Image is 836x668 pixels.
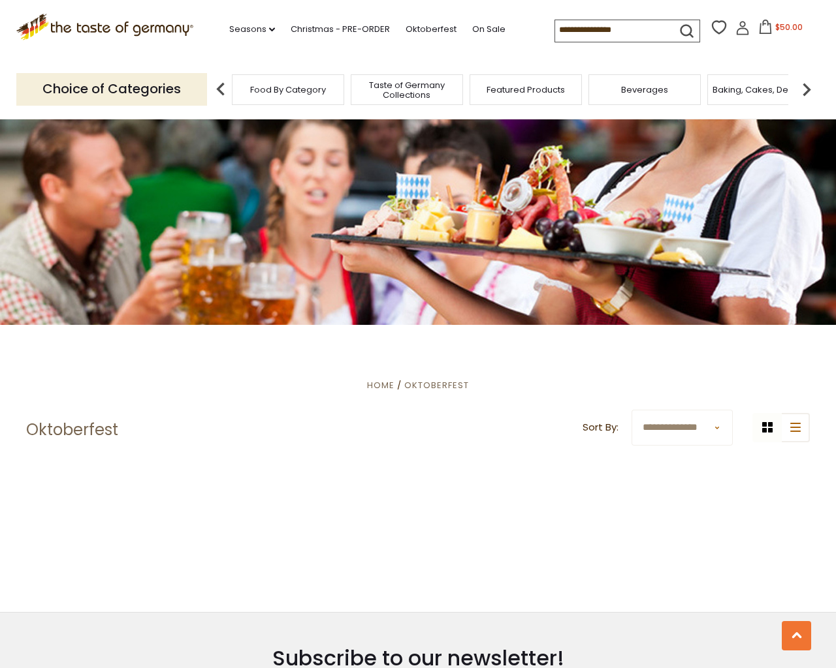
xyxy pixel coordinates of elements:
[208,76,234,102] img: previous arrow
[291,22,390,37] a: Christmas - PRE-ORDER
[752,20,808,39] button: $50.00
[406,22,457,37] a: Oktoberfest
[583,419,619,436] label: Sort By:
[367,379,394,391] a: Home
[794,76,820,102] img: next arrow
[250,85,326,95] a: Food By Category
[16,73,207,105] p: Choice of Categories
[621,85,668,95] a: Beverages
[713,85,814,95] a: Baking, Cakes, Desserts
[775,22,803,33] span: $50.00
[26,420,118,440] h1: Oktoberfest
[472,22,506,37] a: On Sale
[229,22,275,37] a: Seasons
[355,80,459,100] a: Taste of Germany Collections
[404,379,469,391] a: Oktoberfest
[487,85,565,95] a: Featured Products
